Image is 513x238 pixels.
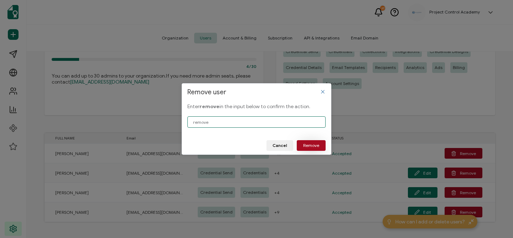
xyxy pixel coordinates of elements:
iframe: Chat Widget [477,204,513,238]
span: Remove [303,143,319,148]
button: Cancel [266,140,293,151]
button: Remove [297,140,326,151]
p: Enter in the input below to confirm the action. [187,102,326,111]
strong: remove [199,104,219,110]
span: Cancel [273,143,287,148]
button: Close [320,89,326,95]
input: remove [187,116,326,128]
span: Remove user [187,88,226,96]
